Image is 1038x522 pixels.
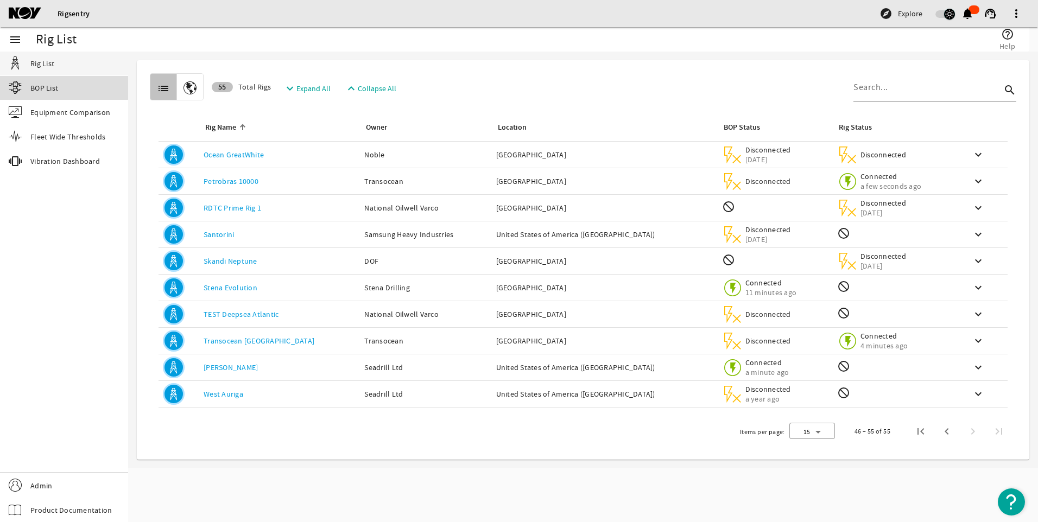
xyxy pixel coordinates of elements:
span: Disconnected [860,198,907,208]
span: Disconnected [860,150,907,160]
span: Disconnected [860,251,907,261]
div: National Oilwell Varco [364,202,487,213]
mat-icon: Rig Monitoring not available for this rig [837,386,850,399]
mat-icon: notifications [961,7,974,20]
mat-icon: support_agent [984,7,997,20]
mat-icon: vibration [9,155,22,168]
span: Expand All [296,83,331,94]
mat-icon: list [157,82,170,95]
div: 46 – 55 of 55 [855,426,890,437]
span: Vibration Dashboard [30,156,100,167]
mat-icon: keyboard_arrow_down [972,254,985,268]
mat-icon: Rig Monitoring not available for this rig [837,307,850,320]
mat-icon: keyboard_arrow_down [972,334,985,347]
div: Transocean [364,176,487,187]
mat-icon: keyboard_arrow_down [972,201,985,214]
div: [GEOGRAPHIC_DATA] [496,256,713,266]
a: Petrobras 10000 [204,176,258,186]
span: Disconnected [745,384,792,394]
div: [GEOGRAPHIC_DATA] [496,335,713,346]
div: [GEOGRAPHIC_DATA] [496,282,713,293]
mat-icon: keyboard_arrow_down [972,387,985,400]
span: BOP List [30,82,58,93]
div: Rig Name [204,122,351,133]
span: 11 minutes ago [745,288,797,297]
div: [GEOGRAPHIC_DATA] [496,149,713,160]
span: Disconnected [745,176,792,186]
mat-icon: keyboard_arrow_down [972,281,985,294]
span: Connected [745,358,792,367]
mat-icon: BOP Monitoring not available for this rig [722,253,735,266]
span: Disconnected [745,145,792,155]
span: Help [999,41,1015,52]
span: Fleet Wide Thresholds [30,131,105,142]
span: [DATE] [860,208,907,218]
div: United States of America ([GEOGRAPHIC_DATA]) [496,389,713,399]
mat-icon: BOP Monitoring not available for this rig [722,200,735,213]
div: Items per page: [740,426,785,437]
mat-icon: Rig Monitoring not available for this rig [837,280,850,293]
a: Stena Evolution [204,283,257,292]
div: Location [496,122,709,133]
mat-icon: keyboard_arrow_down [972,308,985,321]
a: West Auriga [204,389,243,399]
div: Rig Status [839,122,872,133]
a: Transocean [GEOGRAPHIC_DATA] [204,336,314,346]
div: Transocean [364,335,487,346]
div: Seadrill Ltd [364,362,487,373]
i: search [1003,84,1016,97]
span: Explore [898,8,922,19]
a: Ocean GreatWhite [204,150,264,160]
mat-icon: keyboard_arrow_down [972,175,985,188]
mat-icon: menu [9,33,22,46]
span: Connected [860,171,921,181]
div: Owner [364,122,483,133]
span: Rig List [30,58,54,69]
div: National Oilwell Varco [364,309,487,320]
span: Product Documentation [30,505,112,515]
div: [GEOGRAPHIC_DATA] [496,202,713,213]
span: Admin [30,480,52,491]
span: Connected [860,331,908,341]
mat-icon: keyboard_arrow_down [972,148,985,161]
div: Owner [366,122,387,133]
mat-icon: expand_more [283,82,292,95]
button: Explore [875,5,927,22]
span: Disconnected [745,225,792,234]
div: BOP Status [724,122,760,133]
mat-icon: explore [879,7,893,20]
div: 55 [212,82,233,92]
span: [DATE] [745,234,792,244]
span: a year ago [745,394,792,404]
button: First page [908,418,934,444]
a: TEST Deepsea Atlantic [204,309,279,319]
div: [GEOGRAPHIC_DATA] [496,309,713,320]
div: Rig List [36,34,77,45]
div: Samsung Heavy Industries [364,229,487,240]
div: [GEOGRAPHIC_DATA] [496,176,713,187]
span: Equipment Comparison [30,107,110,118]
a: Rigsentry [58,9,90,19]
mat-icon: keyboard_arrow_down [972,228,985,241]
a: [PERSON_NAME] [204,362,258,372]
a: Santorini [204,230,234,239]
div: Noble [364,149,487,160]
button: Previous page [934,418,960,444]
button: Collapse All [340,79,401,98]
span: a minute ago [745,367,792,377]
mat-icon: Rig Monitoring not available for this rig [837,227,850,240]
span: Disconnected [745,336,792,346]
mat-icon: Rig Monitoring not available for this rig [837,360,850,373]
span: [DATE] [860,261,907,271]
div: DOF [364,256,487,266]
div: Rig Name [205,122,236,133]
mat-icon: expand_less [345,82,353,95]
mat-icon: help_outline [1001,28,1014,41]
span: Disconnected [745,309,792,319]
div: Seadrill Ltd [364,389,487,399]
div: United States of America ([GEOGRAPHIC_DATA]) [496,362,713,373]
span: Connected [745,278,797,288]
mat-icon: keyboard_arrow_down [972,361,985,374]
a: Skandi Neptune [204,256,257,266]
input: Search... [853,81,1001,94]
